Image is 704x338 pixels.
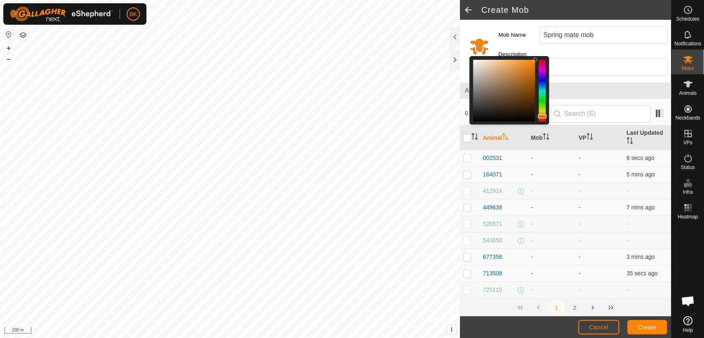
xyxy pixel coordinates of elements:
[623,125,671,150] th: Last Updated
[683,328,693,333] span: Help
[480,125,527,150] th: Animal
[483,286,502,294] span: 725115
[584,299,601,316] button: Next Page
[483,236,502,245] span: 543650
[531,220,572,228] div: -
[543,134,549,141] p-sorticon: Activate to sort
[498,26,539,44] label: Mob Name
[483,187,502,195] span: 412914
[451,326,452,333] span: i
[531,154,572,162] div: -
[548,299,565,316] button: 1
[481,5,671,15] h2: Create Mob
[579,204,581,211] app-display-virtual-paddock-transition: -
[579,286,581,293] app-display-virtual-paddock-transition: -
[579,171,581,178] app-display-virtual-paddock-transition: -
[682,66,694,71] span: Mobs
[502,134,509,141] p-sorticon: Activate to sort
[551,105,650,122] input: Search (S)
[238,327,262,335] a: Contact Us
[579,270,581,277] app-display-virtual-paddock-transition: -
[447,325,456,334] button: i
[483,154,502,162] span: 002531
[531,187,572,195] div: -
[531,170,572,179] div: -
[626,155,655,161] span: 9 Oct 2025, 12:57 pm
[626,286,629,293] span: -
[626,138,633,145] p-sorticon: Activate to sort
[4,54,14,64] button: –
[678,214,698,219] span: Heatmap
[626,237,629,244] span: -
[531,253,572,261] div: -
[483,220,502,228] span: 526571
[626,253,655,260] span: 9 Oct 2025, 12:53 pm
[626,171,655,178] span: 9 Oct 2025, 12:51 pm
[626,188,629,194] span: -
[10,7,113,21] img: Gallagher Logo
[498,50,539,59] label: Description
[683,190,692,195] span: Infra
[527,125,575,150] th: Mob
[531,286,572,294] div: -
[626,270,658,277] span: 9 Oct 2025, 12:56 pm
[483,170,502,179] span: 164071
[626,204,655,211] span: 9 Oct 2025, 12:49 pm
[589,324,608,331] span: Cancel
[465,109,551,118] span: 0 selected of 204
[675,115,700,120] span: Neckbands
[566,299,583,316] button: 2
[471,134,478,141] p-sorticon: Activate to sort
[575,125,623,150] th: VP
[676,289,700,313] div: Open chat
[531,236,572,245] div: -
[4,43,14,53] button: +
[465,86,666,96] span: Animals
[483,269,502,278] span: 713508
[579,221,581,227] app-display-virtual-paddock-transition: -
[483,253,502,261] span: 677358
[579,155,581,161] app-display-virtual-paddock-transition: -
[579,237,581,244] app-display-virtual-paddock-transition: -
[197,327,228,335] a: Privacy Policy
[18,30,28,40] button: Map Layers
[579,188,581,194] app-display-virtual-paddock-transition: -
[679,91,697,96] span: Animals
[579,253,581,260] app-display-virtual-paddock-transition: -
[627,320,667,334] button: Create
[671,313,704,336] a: Help
[129,10,137,19] span: BK
[680,165,695,170] span: Status
[531,203,572,212] div: -
[676,16,699,21] span: Schedules
[638,324,657,331] span: Create
[674,41,701,46] span: Notifications
[586,134,593,141] p-sorticon: Activate to sort
[603,299,619,316] button: Last Page
[4,30,14,40] button: Reset Map
[626,221,629,227] span: -
[531,269,572,278] div: -
[683,140,692,145] span: VPs
[483,203,502,212] span: 449638
[578,320,619,334] button: Cancel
